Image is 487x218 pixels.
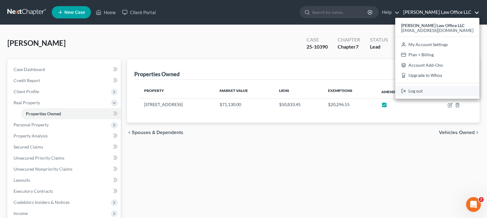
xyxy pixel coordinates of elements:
[64,10,85,15] span: New Case
[139,85,215,99] th: Property
[439,130,475,135] span: Vehicles Owned
[9,141,121,153] a: Secured Claims
[127,130,132,135] i: chevron_left
[14,144,43,149] span: Secured Claims
[370,43,388,50] div: Lead
[323,99,376,110] td: $20,296.55
[370,36,388,43] div: Status
[9,75,121,86] a: Credit Report
[9,164,121,175] a: Unsecured Nonpriority Claims
[9,64,121,75] a: Case Dashboard
[356,44,359,50] span: 7
[338,36,360,43] div: Chapter
[395,18,479,99] div: [PERSON_NAME] Law Office LLC
[14,89,39,94] span: Client Profile
[395,50,479,60] a: Plan + Billing
[26,111,61,116] span: Properties Owned
[93,7,119,18] a: Home
[274,85,323,99] th: Liens
[134,70,180,78] div: Properties Owned
[323,85,376,99] th: Exemptions
[215,85,274,99] th: Market Value
[14,67,45,72] span: Case Dashboard
[215,99,274,110] td: $71,130.00
[379,7,400,18] a: Help
[9,130,121,141] a: Property Analysis
[395,39,479,50] a: My Account Settings
[132,130,183,135] span: Spouses & Dependents
[14,122,49,127] span: Personal Property
[14,211,28,216] span: Income
[475,130,480,135] i: chevron_right
[14,166,72,172] span: Unsecured Nonpriority Claims
[395,86,479,96] a: Log out
[127,130,183,135] button: chevron_left Spouses & Dependents
[9,175,121,186] a: Lawsuits
[14,155,64,161] span: Unsecured Priority Claims
[9,153,121,164] a: Unsecured Priority Claims
[312,6,368,18] input: Search by name...
[306,43,328,50] div: 25-10390
[466,197,481,212] iframe: Intercom live chat
[7,38,66,47] span: [PERSON_NAME]
[395,70,479,81] a: Upgrade to Whoa
[338,43,360,50] div: Chapter
[9,186,121,197] a: Executory Contracts
[306,36,328,43] div: Case
[119,7,159,18] a: Client Portal
[14,188,53,194] span: Executory Contracts
[401,28,473,33] span: [EMAIL_ADDRESS][DOMAIN_NAME]
[14,78,40,83] span: Credit Report
[139,99,215,110] td: [STREET_ADDRESS]
[439,130,480,135] button: Vehicles Owned chevron_right
[400,7,479,18] a: [PERSON_NAME] Law Office LLC
[14,100,40,105] span: Real Property
[274,99,323,110] td: $50,833.45
[395,60,479,70] a: Account Add-Ons
[401,23,465,28] strong: [PERSON_NAME] Law Office LLC
[21,108,121,119] a: Properties Owned
[479,197,484,202] span: 2
[14,177,30,183] span: Lawsuits
[14,133,48,138] span: Property Analysis
[14,200,70,205] span: Codebtors Insiders & Notices
[376,85,429,99] th: Amended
